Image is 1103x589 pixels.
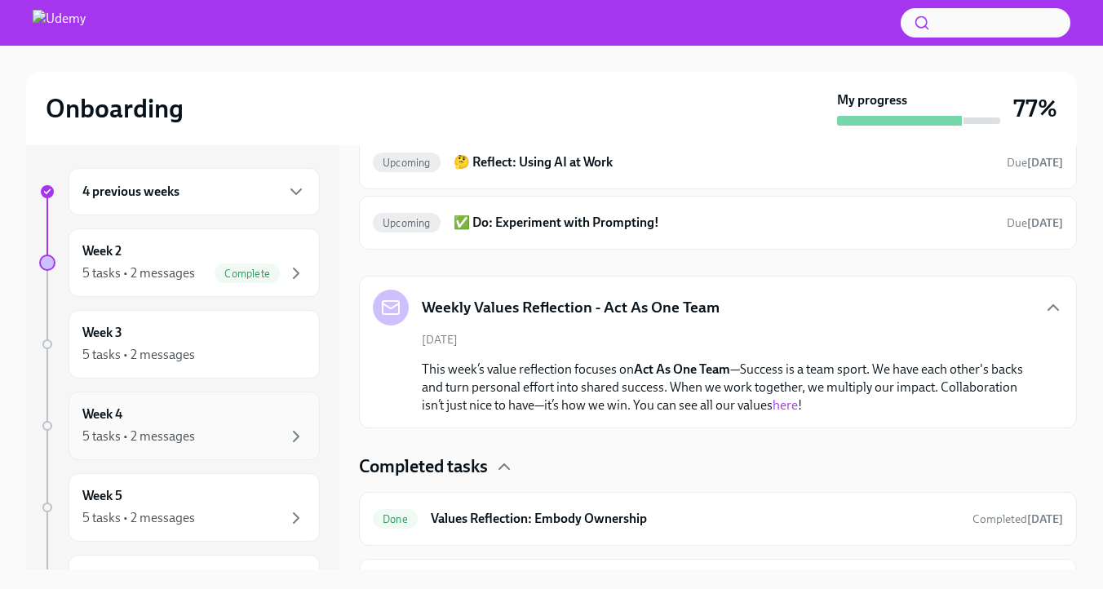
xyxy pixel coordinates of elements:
div: 5 tasks • 2 messages [82,427,195,445]
span: August 31st, 2025 06:30 [1007,155,1063,170]
div: 4 previous weeks [69,168,320,215]
h6: 🤔 Reflect: Using AI at Work [454,153,994,171]
h2: Onboarding [46,92,184,125]
p: This week’s value reflection focuses on —Success is a team sport. We have each other's backs and ... [422,361,1037,414]
span: August 25th, 2025 22:34 [972,511,1063,527]
h6: Week 5 [82,487,122,505]
span: August 31st, 2025 06:30 [1007,215,1063,231]
h6: 4 previous weeks [82,183,179,201]
h5: Weekly Values Reflection - Act As One Team [422,297,720,318]
div: 5 tasks • 2 messages [82,264,195,282]
h6: Week 4 [82,405,122,423]
a: DoneValues Reflection: Embody OwnershipCompleted[DATE] [373,506,1063,532]
strong: [DATE] [1027,156,1063,170]
a: Week 55 tasks • 2 messages [39,473,320,542]
span: Upcoming [373,157,441,169]
span: [DATE] [422,332,458,348]
h6: ✅ Do: Experiment with Prompting! [454,214,994,232]
span: Complete [215,268,280,280]
h6: Week 3 [82,324,122,342]
strong: My progress [837,91,907,109]
span: Upcoming [373,217,441,229]
h4: Completed tasks [359,454,488,479]
img: Udemy [33,10,86,36]
h6: Week 6 [82,569,122,587]
div: Completed tasks [359,454,1077,479]
a: Week 25 tasks • 2 messagesComplete [39,228,320,297]
span: Due [1007,156,1063,170]
a: Upcoming✅ Do: Experiment with Prompting!Due[DATE] [373,210,1063,236]
span: Due [1007,216,1063,230]
span: Done [373,513,418,525]
strong: [DATE] [1027,216,1063,230]
div: 5 tasks • 2 messages [82,346,195,364]
a: here [773,397,798,413]
a: Week 45 tasks • 2 messages [39,392,320,460]
a: Upcoming🤔 Reflect: Using AI at WorkDue[DATE] [373,149,1063,175]
strong: [DATE] [1027,512,1063,526]
h6: Values Reflection: Embody Ownership [431,510,959,528]
a: Week 35 tasks • 2 messages [39,310,320,379]
h3: 77% [1013,94,1057,123]
h6: Week 2 [82,242,122,260]
span: Completed [972,512,1063,526]
strong: Act As One Team [634,361,730,377]
div: 5 tasks • 2 messages [82,509,195,527]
